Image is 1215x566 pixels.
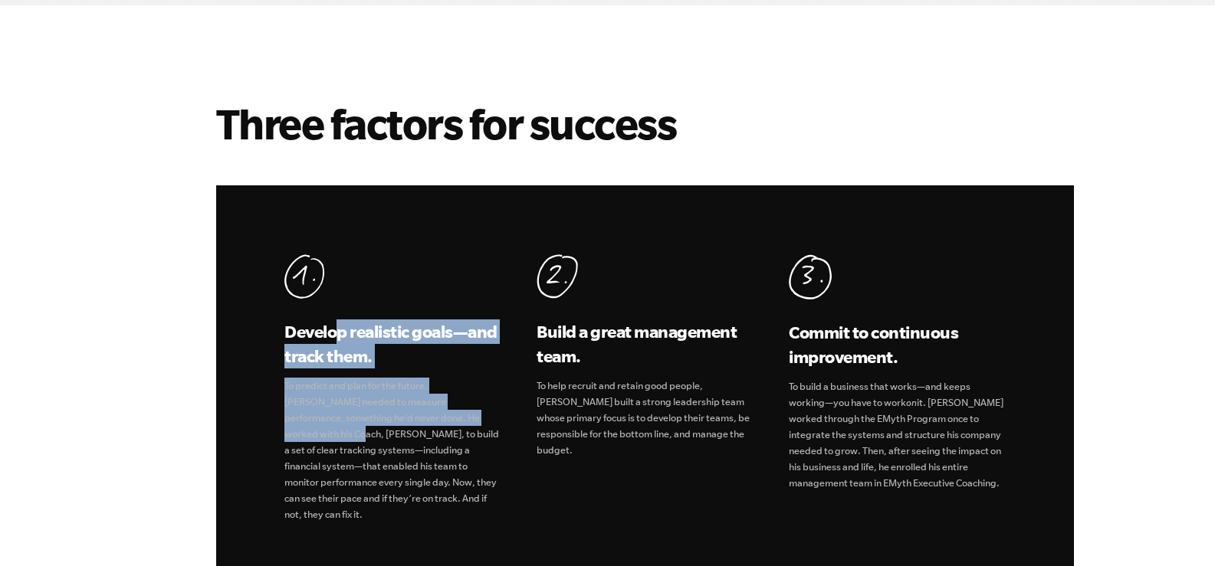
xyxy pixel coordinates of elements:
[537,319,753,368] h3: Build a great management team.
[216,99,852,148] h2: Three factors for success
[789,254,832,299] img: Number Three
[537,378,753,458] p: To help recruit and retain good people, [PERSON_NAME] built a strong leadership team whose primar...
[284,378,501,522] p: To predict and plan for the future, [PERSON_NAME] needed to measure performance, something he’d n...
[873,456,1215,566] div: Widget de chat
[284,319,501,368] h3: Develop realistic goals—and track them.
[789,378,1005,491] p: To build a business that works—and keeps working—you have to work it. [PERSON_NAME] worked throug...
[873,456,1215,566] iframe: Chat Widget
[789,320,1005,369] h3: Commit to continuous improvement.
[537,254,578,299] img: Number Two
[906,397,917,408] i: on
[284,254,325,299] img: Number One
